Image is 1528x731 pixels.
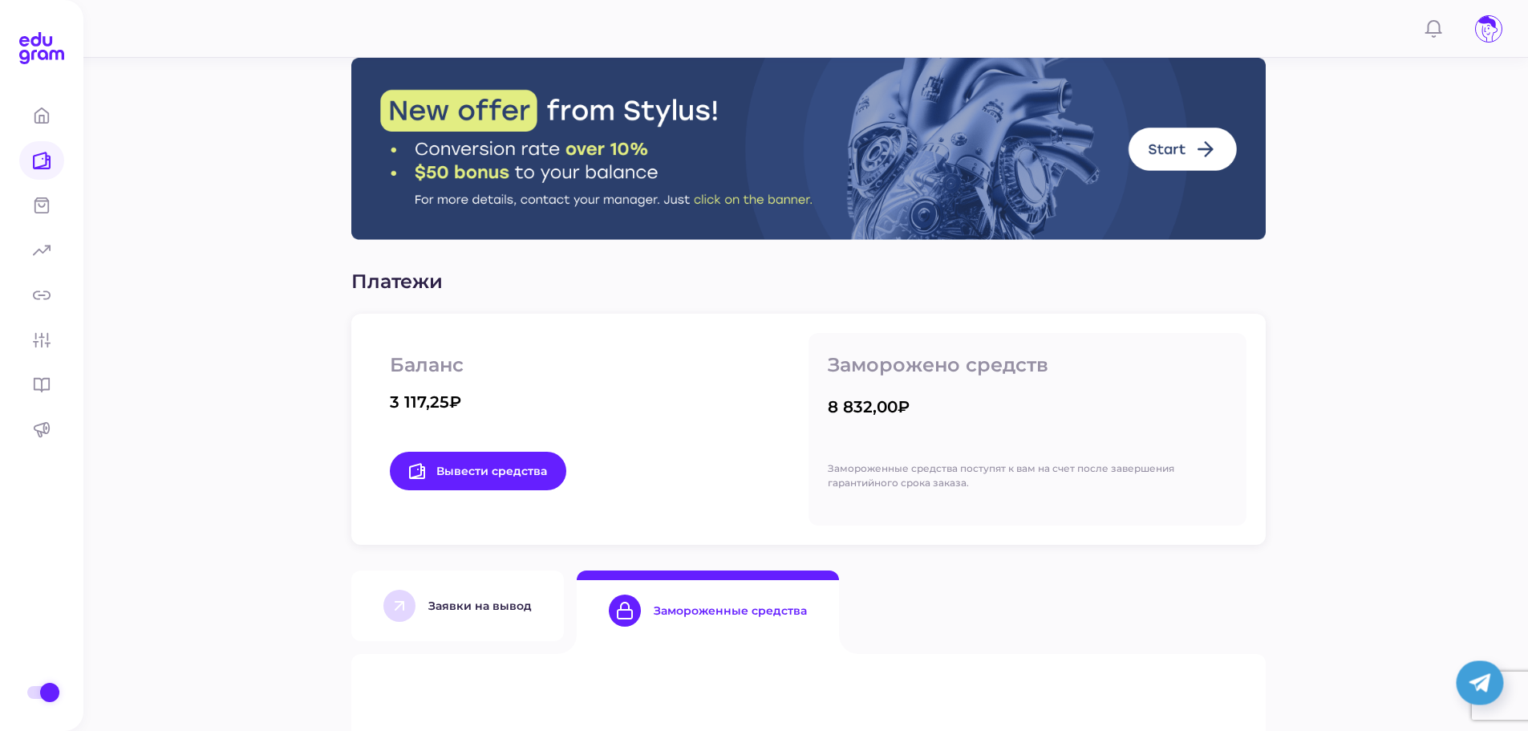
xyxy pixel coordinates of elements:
[828,352,1227,378] p: Заморожено средств
[390,352,789,378] p: Баланс
[351,269,1266,294] p: Платежи
[390,391,461,413] div: 3 117,25₽
[428,599,532,613] div: Заявки на вывод
[577,571,839,641] button: Замороженные средства
[828,396,910,418] div: 8 832,00₽
[351,58,1266,240] img: Stylus Banner
[828,461,1227,490] p: Замороженные средства поступят к вам на счет после завершения гарантийного срока заказа.
[409,463,547,479] span: Вывести средства
[351,571,564,641] button: Заявки на вывод
[390,452,566,490] a: Вывести средства
[654,603,807,618] div: Замороженные средства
